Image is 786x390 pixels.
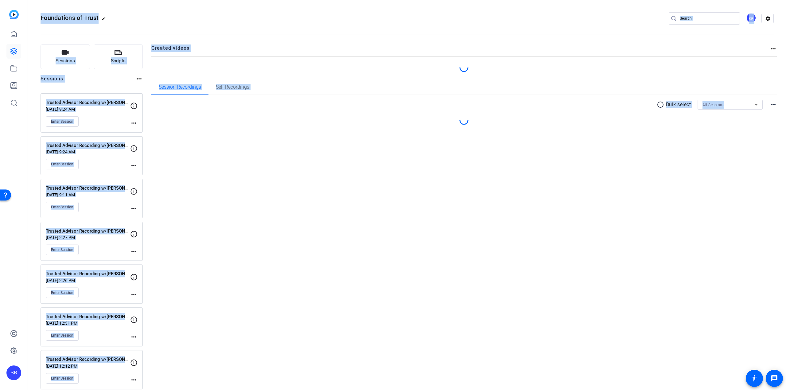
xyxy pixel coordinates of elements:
mat-icon: more_horiz [130,119,138,127]
mat-icon: more_horiz [130,376,138,384]
mat-icon: settings [762,14,774,23]
p: [DATE] 12:31 PM [46,321,130,326]
button: Enter Session [46,373,79,384]
span: Foundations of Trust [41,14,99,21]
p: Trusted Advisor Recording w/[PERSON_NAME] [46,228,130,235]
mat-icon: more_horiz [130,205,138,212]
div: SB [6,365,21,380]
p: Bulk select [666,101,691,108]
span: Enter Session [51,290,73,295]
button: Enter Session [46,116,79,127]
p: [DATE] 9:24 AM [46,107,130,112]
span: Enter Session [51,333,73,338]
h2: Created videos [151,44,770,56]
mat-icon: more_horiz [135,75,143,83]
mat-icon: more_horiz [130,162,138,169]
mat-icon: message [771,375,778,382]
span: Enter Session [51,119,73,124]
mat-icon: edit [102,16,109,24]
span: Enter Session [51,162,73,167]
span: Scripts [111,57,126,64]
p: Trusted Advisor Recording w/[PERSON_NAME] [46,99,130,106]
ngx-avatar: Steven Bernucci [746,13,757,24]
button: Sessions [41,44,90,69]
h2: Sessions [41,75,64,87]
mat-icon: more_horiz [130,291,138,298]
mat-icon: accessibility [751,375,758,382]
button: Enter Session [46,330,79,341]
p: Trusted Advisor Recording w/[PERSON_NAME] [46,270,130,277]
p: [DATE] 2:26 PM [46,278,130,283]
p: Trusted Advisor Recording w/[PERSON_NAME] [46,142,130,149]
p: [DATE] 9:11 AM [46,192,130,197]
p: Trusted Advisor Recording w/[PERSON_NAME] [46,313,130,320]
p: [DATE] 12:12 PM [46,364,130,369]
span: All Sessions [702,103,724,107]
span: Enter Session [51,205,73,210]
p: [DATE] 9:24 AM [46,149,130,154]
img: blue-gradient.svg [9,10,19,19]
button: Enter Session [46,288,79,298]
mat-icon: more_horiz [130,248,138,255]
input: Search [680,15,735,22]
mat-icon: more_horiz [769,45,777,52]
span: Session Recordings [159,85,201,90]
span: Self Recordings [216,85,249,90]
mat-icon: more_horiz [769,101,777,108]
mat-icon: more_horiz [130,333,138,341]
button: Enter Session [46,159,79,169]
p: Trusted Advisor Recording w/[PERSON_NAME] [46,185,130,192]
button: Enter Session [46,202,79,212]
p: Trusted Advisor Recording w/[PERSON_NAME] [46,356,130,363]
span: Sessions [56,57,75,64]
button: Enter Session [46,245,79,255]
p: [DATE] 2:27 PM [46,235,130,240]
mat-icon: radio_button_unchecked [657,101,666,108]
span: Enter Session [51,376,73,381]
div: SB [746,13,756,23]
button: Scripts [94,44,143,69]
span: Enter Session [51,247,73,252]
